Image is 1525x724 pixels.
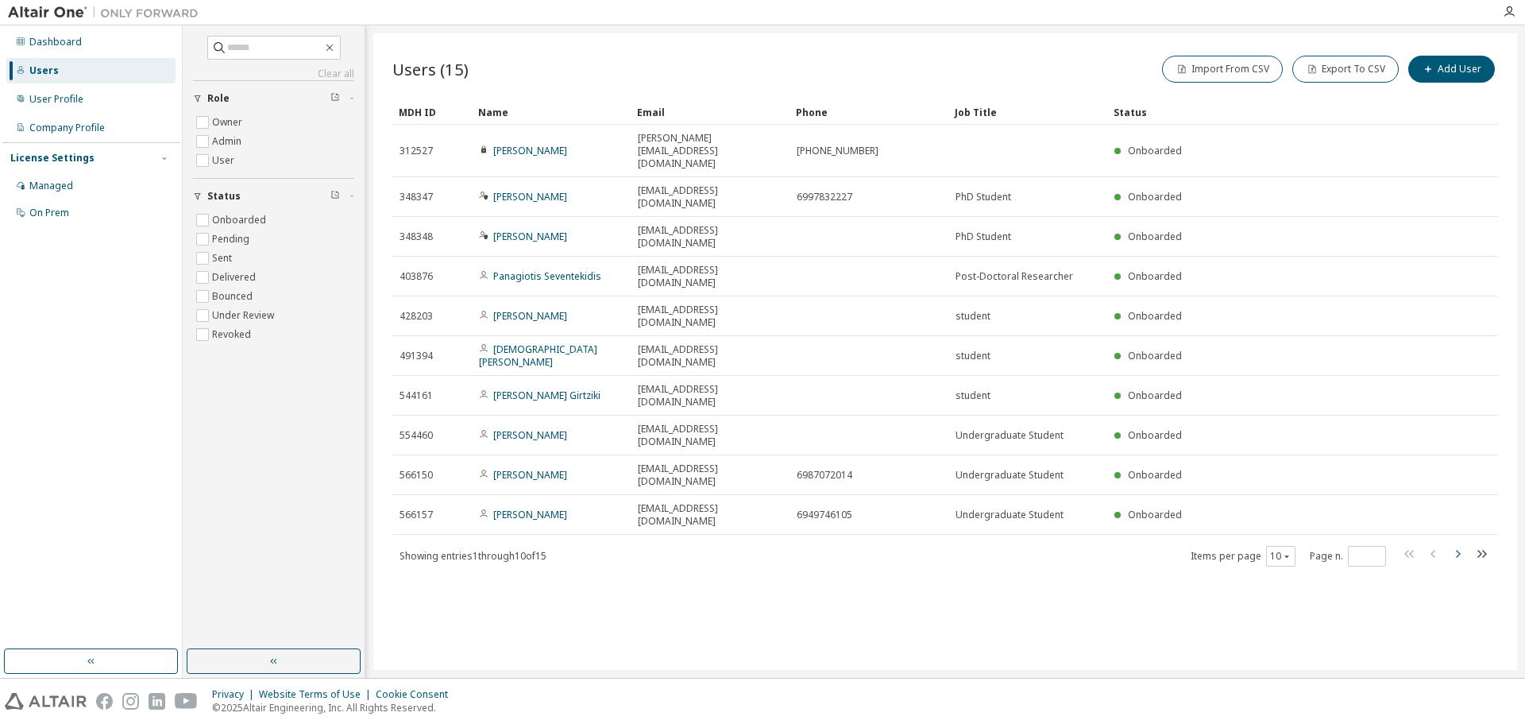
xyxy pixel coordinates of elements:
div: Company Profile [29,122,105,134]
label: Owner [212,113,245,132]
div: Name [478,99,624,125]
span: 348348 [400,230,433,243]
span: Undergraduate Student [956,429,1064,442]
span: [EMAIL_ADDRESS][DOMAIN_NAME] [638,184,782,210]
span: [EMAIL_ADDRESS][DOMAIN_NAME] [638,343,782,369]
div: Status [1114,99,1415,125]
p: © 2025 Altair Engineering, Inc. All Rights Reserved. [212,701,457,714]
span: Page n. [1310,546,1386,567]
div: Email [637,99,783,125]
img: facebook.svg [96,693,113,710]
span: Users (15) [392,58,469,80]
span: 348347 [400,191,433,203]
span: 6987072014 [797,469,852,482]
span: Undergraduate Student [956,469,1064,482]
div: Cookie Consent [376,688,457,701]
span: 6997832227 [797,191,852,203]
span: Onboarded [1128,309,1182,323]
img: altair_logo.svg [5,693,87,710]
div: License Settings [10,152,95,165]
button: Add User [1408,56,1495,83]
div: Dashboard [29,36,82,48]
span: student [956,389,990,402]
span: [EMAIL_ADDRESS][DOMAIN_NAME] [638,304,782,329]
a: Clear all [193,68,354,80]
a: [PERSON_NAME] [493,309,567,323]
label: Onboarded [212,211,269,230]
a: [PERSON_NAME] [493,190,567,203]
div: On Prem [29,207,69,219]
span: 544161 [400,389,433,402]
span: [EMAIL_ADDRESS][DOMAIN_NAME] [638,383,782,408]
span: 428203 [400,310,433,323]
label: Admin [212,132,245,151]
span: 6949746105 [797,509,852,521]
span: Items per page [1191,546,1295,567]
span: Onboarded [1128,190,1182,203]
span: Undergraduate Student [956,509,1064,521]
img: Altair One [8,5,207,21]
img: linkedin.svg [149,693,165,710]
label: Under Review [212,306,277,325]
span: student [956,350,990,362]
span: [EMAIL_ADDRESS][DOMAIN_NAME] [638,224,782,250]
span: Onboarded [1128,428,1182,442]
span: [EMAIL_ADDRESS][DOMAIN_NAME] [638,264,782,289]
div: Managed [29,180,73,192]
div: Website Terms of Use [259,688,376,701]
label: Delivered [212,268,259,287]
span: Post-Doctoral Researcher [956,270,1073,283]
a: [PERSON_NAME] [493,230,567,243]
span: Onboarded [1128,144,1182,157]
label: Revoked [212,325,254,344]
div: Privacy [212,688,259,701]
span: Onboarded [1128,508,1182,521]
span: Clear filter [330,190,340,203]
span: 554460 [400,429,433,442]
button: Status [193,179,354,214]
span: Onboarded [1128,349,1182,362]
div: Users [29,64,59,77]
div: User Profile [29,93,83,106]
button: Export To CSV [1292,56,1399,83]
span: Status [207,190,241,203]
label: Pending [212,230,253,249]
span: PhD Student [956,230,1011,243]
span: Onboarded [1128,389,1182,402]
span: [PHONE_NUMBER] [797,145,878,157]
span: 566150 [400,469,433,482]
a: [PERSON_NAME] [493,428,567,442]
button: 10 [1270,550,1291,563]
a: Panagiotis Seventekidis [493,269,601,283]
label: Bounced [212,287,256,306]
a: [PERSON_NAME] [493,508,567,521]
button: Role [193,81,354,116]
span: Onboarded [1128,269,1182,283]
span: Role [207,92,230,105]
button: Import From CSV [1162,56,1283,83]
span: [PERSON_NAME][EMAIL_ADDRESS][DOMAIN_NAME] [638,132,782,170]
span: 491394 [400,350,433,362]
img: instagram.svg [122,693,139,710]
span: Onboarded [1128,230,1182,243]
span: [EMAIL_ADDRESS][DOMAIN_NAME] [638,463,782,488]
label: User [212,151,237,170]
label: Sent [212,249,235,268]
img: youtube.svg [175,693,198,710]
div: MDH ID [399,99,465,125]
span: Clear filter [330,92,340,105]
span: student [956,310,990,323]
span: [EMAIL_ADDRESS][DOMAIN_NAME] [638,423,782,448]
a: [PERSON_NAME] [493,468,567,482]
div: Job Title [955,99,1101,125]
a: [DEMOGRAPHIC_DATA][PERSON_NAME] [479,343,597,369]
span: 403876 [400,270,433,283]
a: [PERSON_NAME] [493,144,567,157]
span: Showing entries 1 through 10 of 15 [400,549,546,563]
span: PhD Student [956,191,1011,203]
span: [EMAIL_ADDRESS][DOMAIN_NAME] [638,502,782,528]
a: [PERSON_NAME] Girtziki [493,389,600,402]
span: 566157 [400,509,433,521]
span: Onboarded [1128,468,1182,482]
span: 312527 [400,145,433,157]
